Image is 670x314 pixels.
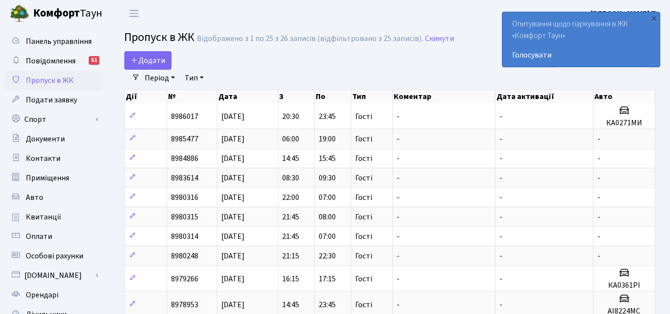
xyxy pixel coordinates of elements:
[221,153,245,164] span: [DATE]
[122,5,146,21] button: Переключити навігацію
[591,8,658,20] a: [PERSON_NAME] П.
[282,134,299,144] span: 06:00
[5,188,102,207] a: Авто
[499,231,502,242] span: -
[5,207,102,227] a: Квитанції
[197,34,423,43] div: Відображено з 1 по 25 з 26 записів (відфільтровано з 25 записів).
[597,251,600,261] span: -
[5,285,102,305] a: Орендарі
[355,155,372,162] span: Гості
[397,251,400,261] span: -
[26,36,92,47] span: Панель управління
[397,299,400,310] span: -
[171,212,198,222] span: 8980315
[171,231,198,242] span: 8980314
[499,134,502,144] span: -
[26,173,69,183] span: Приміщення
[597,231,600,242] span: -
[5,90,102,110] a: Подати заявку
[124,51,172,70] a: Додати
[499,299,502,310] span: -
[33,5,102,22] span: Таун
[221,274,245,284] span: [DATE]
[597,212,600,222] span: -
[282,299,299,310] span: 14:45
[33,5,80,21] b: Комфорт
[5,71,102,90] a: Пропуск в ЖК
[282,173,299,183] span: 08:30
[393,90,496,103] th: Коментар
[171,153,198,164] span: 8984886
[26,231,52,242] span: Оплати
[355,213,372,221] span: Гості
[319,212,336,222] span: 08:00
[282,212,299,222] span: 21:45
[597,118,651,128] h5: КА0271МИ
[425,34,454,43] a: Скинути
[319,299,336,310] span: 23:45
[649,13,659,23] div: ×
[221,111,245,122] span: [DATE]
[141,70,179,86] a: Період
[5,246,102,266] a: Особові рахунки
[221,192,245,203] span: [DATE]
[278,90,315,103] th: З
[499,153,502,164] span: -
[282,251,299,261] span: 21:15
[597,192,600,203] span: -
[171,134,198,144] span: 8985477
[282,274,299,284] span: 16:15
[397,192,400,203] span: -
[5,129,102,149] a: Документи
[171,299,198,310] span: 8978953
[319,274,336,284] span: 17:15
[397,111,400,122] span: -
[355,135,372,143] span: Гості
[5,168,102,188] a: Приміщення
[26,56,76,66] span: Повідомлення
[26,75,74,86] span: Пропуск в ЖК
[221,231,245,242] span: [DATE]
[124,29,194,46] span: Пропуск в ЖК
[26,290,58,300] span: Орендарі
[131,55,165,66] span: Додати
[397,134,400,144] span: -
[171,192,198,203] span: 8980316
[125,90,167,103] th: Дії
[355,174,372,182] span: Гості
[319,173,336,183] span: 09:30
[499,192,502,203] span: -
[319,192,336,203] span: 07:00
[282,192,299,203] span: 22:00
[593,90,655,103] th: Авто
[512,49,650,61] a: Голосувати
[26,192,43,203] span: Авто
[221,134,245,144] span: [DATE]
[221,173,245,183] span: [DATE]
[89,56,99,65] div: 51
[397,231,400,242] span: -
[499,251,502,261] span: -
[597,153,600,164] span: -
[355,275,372,283] span: Гості
[171,274,198,284] span: 8979266
[315,90,351,103] th: По
[5,266,102,285] a: [DOMAIN_NAME]
[496,90,593,103] th: Дата активації
[355,233,372,240] span: Гості
[319,251,336,261] span: 22:30
[282,231,299,242] span: 21:45
[499,274,502,284] span: -
[26,153,60,164] span: Контакти
[171,111,198,122] span: 8986017
[597,281,651,290] h5: КА0361РІ
[319,231,336,242] span: 07:00
[221,212,245,222] span: [DATE]
[499,111,502,122] span: -
[499,173,502,183] span: -
[5,51,102,71] a: Повідомлення51
[397,173,400,183] span: -
[5,227,102,246] a: Оплати
[355,301,372,309] span: Гості
[319,111,336,122] span: 23:45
